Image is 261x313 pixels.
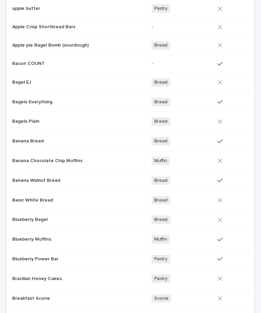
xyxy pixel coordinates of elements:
tr: Bagels-PlainBagels-Plain Bread [7,112,254,132]
tr: Banana BreadBanana Bread Bread [7,132,254,151]
p: - [152,61,212,67]
span: Pastry [152,4,170,13]
tr: Basic White BreadBasic White Bread Bread [7,190,254,210]
p: apple butter [12,4,41,12]
tr: Brazilian Honey CakesBrazilian Honey Cakes Pastry [7,269,254,289]
p: Breakfast Scone [12,294,51,301]
p: Bagels-Plain [12,117,41,124]
p: - [152,24,212,30]
span: Scone [152,294,171,303]
span: Bread [152,176,170,185]
p: Blueberry Muffins [12,235,53,242]
span: Pastry [152,255,170,263]
p: Brazilian Honey Cakes [12,275,63,282]
p: Banana Bread [12,137,45,144]
p: Basic White Bread [12,196,54,203]
span: Bread [152,137,170,145]
p: Apple Crisp Shortbread Bars [12,23,77,30]
tr: Banana Chocolate Chip MuffinsBanana Chocolate Chip Muffins Muffin [7,151,254,171]
p: Blueberry Power Bar [12,255,60,262]
p: Bagels-Everything [12,98,54,105]
span: Bread [152,215,170,224]
span: Bread [152,78,170,87]
span: Bread [152,196,170,205]
span: Pastry [152,275,170,283]
p: Blueberry Bagel [12,215,49,223]
tr: Bagels-EverythingBagels-Everything Bread [7,92,254,112]
tr: Blueberry BagelBlueberry Bagel Bread [7,210,254,230]
tr: Apple pie Bagel Bomb (sourdough)Apple pie Bagel Bomb (sourdough) Bread [7,35,254,55]
p: Bagel EJ [12,78,33,85]
p: Apple pie Bagel Bomb (sourdough) [12,41,90,48]
p: Bacon COUNT [12,59,46,67]
tr: Apple Crisp Shortbread BarsApple Crisp Shortbread Bars - [7,19,254,36]
tr: Bacon COUNTBacon COUNT - [7,55,254,72]
span: Muffin [152,235,170,244]
tr: Banana Walnut BreadBanana Walnut Bread Bread [7,171,254,190]
p: Banana Walnut Bread [12,176,62,184]
tr: Breakfast SconeBreakfast Scone Scone [7,289,254,308]
span: Bread [152,98,170,106]
span: Bread [152,117,170,126]
p: Banana Chocolate Chip Muffins [12,157,84,164]
tr: Bagel EJBagel EJ Bread [7,72,254,92]
tr: Blueberry Power BarBlueberry Power Bar Pastry [7,249,254,269]
span: Bread [152,41,170,50]
tr: Blueberry MuffinsBlueberry Muffins Muffin [7,230,254,249]
span: Muffin [152,157,170,165]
